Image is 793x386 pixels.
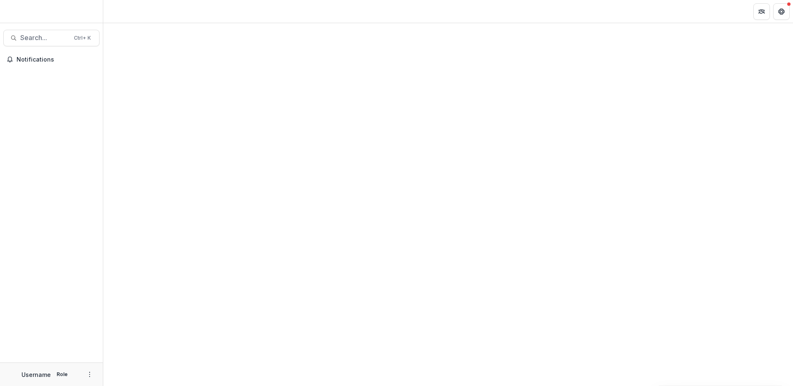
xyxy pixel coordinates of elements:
button: Notifications [3,53,100,66]
button: Search... [3,30,100,46]
button: Partners [753,3,770,20]
p: Role [54,371,70,378]
span: Search... [20,34,69,42]
div: Ctrl + K [72,33,93,43]
button: More [85,369,95,379]
p: Username [21,370,51,379]
button: Get Help [773,3,790,20]
span: Notifications [17,56,96,63]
